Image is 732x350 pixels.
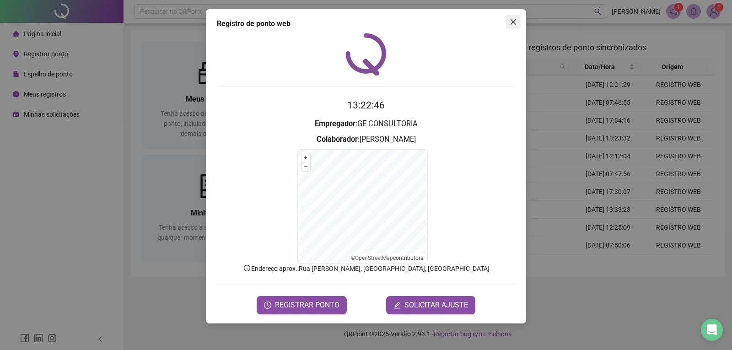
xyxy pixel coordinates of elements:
p: Endereço aprox. : Rua [PERSON_NAME], [GEOGRAPHIC_DATA], [GEOGRAPHIC_DATA] [217,264,515,274]
time: 13:22:46 [347,100,385,111]
button: REGISTRAR PONTO [257,296,347,314]
span: SOLICITAR AJUSTE [404,300,468,311]
span: close [510,18,517,26]
div: Open Intercom Messenger [701,319,723,341]
strong: Empregador [315,119,355,128]
strong: Colaborador [317,135,358,144]
button: Close [506,15,521,29]
span: clock-circle [264,302,271,309]
div: Registro de ponto web [217,18,515,29]
span: info-circle [243,264,251,272]
h3: : GE CONSULTORIA [217,118,515,130]
button: – [301,162,310,171]
img: QRPoint [345,33,387,75]
span: REGISTRAR PONTO [275,300,339,311]
button: editSOLICITAR AJUSTE [386,296,475,314]
button: + [301,153,310,162]
h3: : [PERSON_NAME] [217,134,515,145]
li: © contributors. [351,255,425,261]
span: edit [393,302,401,309]
a: OpenStreetMap [355,255,393,261]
